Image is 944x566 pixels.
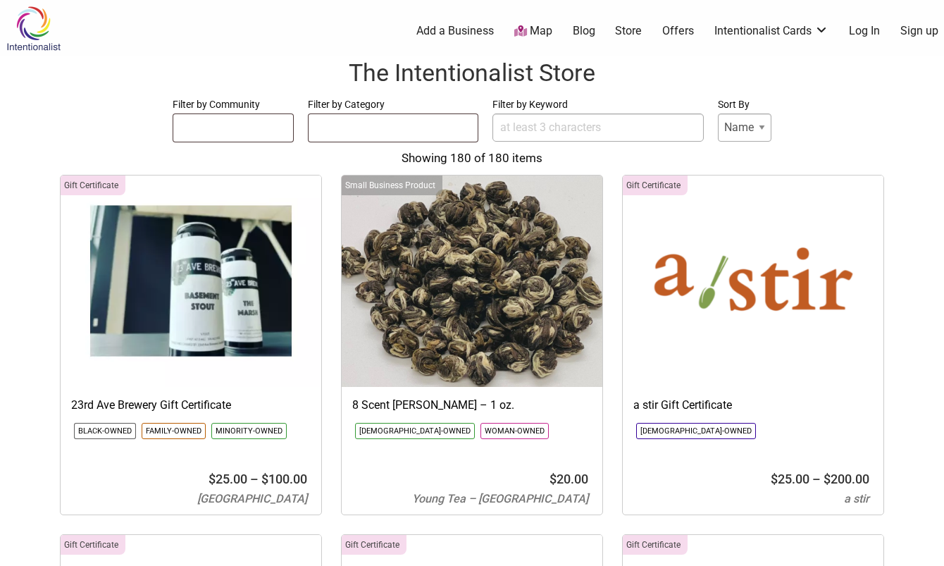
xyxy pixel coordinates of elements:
[615,23,642,39] a: Store
[549,472,588,486] bdi: 20.00
[849,23,880,39] a: Log In
[480,423,549,439] li: Click to show only this community
[342,535,406,555] div: Click to show only this category
[261,472,307,486] bdi: 100.00
[211,423,287,439] li: Click to show only this community
[771,472,778,486] span: $
[412,492,588,505] span: Young Tea – [GEOGRAPHIC_DATA]
[812,472,821,486] span: –
[342,176,602,387] img: Young Tea 8 Scent Jasmine Green Pearl
[623,176,688,195] div: Click to show only this category
[74,423,136,439] li: Click to show only this community
[549,472,557,486] span: $
[14,56,930,90] h1: The Intentionalist Store
[492,96,704,113] label: Filter by Keyword
[261,472,268,486] span: $
[573,23,595,39] a: Blog
[662,23,694,39] a: Offers
[824,472,831,486] span: $
[308,96,478,113] label: Filter by Category
[514,23,552,39] a: Map
[714,23,828,39] a: Intentionalist Cards
[209,472,216,486] span: $
[355,423,475,439] li: Click to show only this community
[771,472,809,486] bdi: 25.00
[71,398,311,413] h3: 23rd Ave Brewery Gift Certificate
[416,23,494,39] a: Add a Business
[142,423,206,439] li: Click to show only this community
[824,472,869,486] bdi: 200.00
[61,535,125,555] div: Click to show only this category
[197,492,307,505] span: [GEOGRAPHIC_DATA]
[352,398,592,413] h3: 8 Scent [PERSON_NAME] – 1 oz.
[209,472,247,486] bdi: 25.00
[633,398,873,413] h3: a stir Gift Certificate
[342,176,442,195] div: Click to show only this category
[844,492,869,505] span: a stir
[636,423,756,439] li: Click to show only this community
[718,96,771,113] label: Sort By
[250,472,259,486] span: –
[623,535,688,555] div: Click to show only this category
[900,23,938,39] a: Sign up
[492,113,704,142] input: at least 3 characters
[173,96,294,113] label: Filter by Community
[14,149,930,168] div: Showing 180 of 180 items
[61,176,125,195] div: Click to show only this category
